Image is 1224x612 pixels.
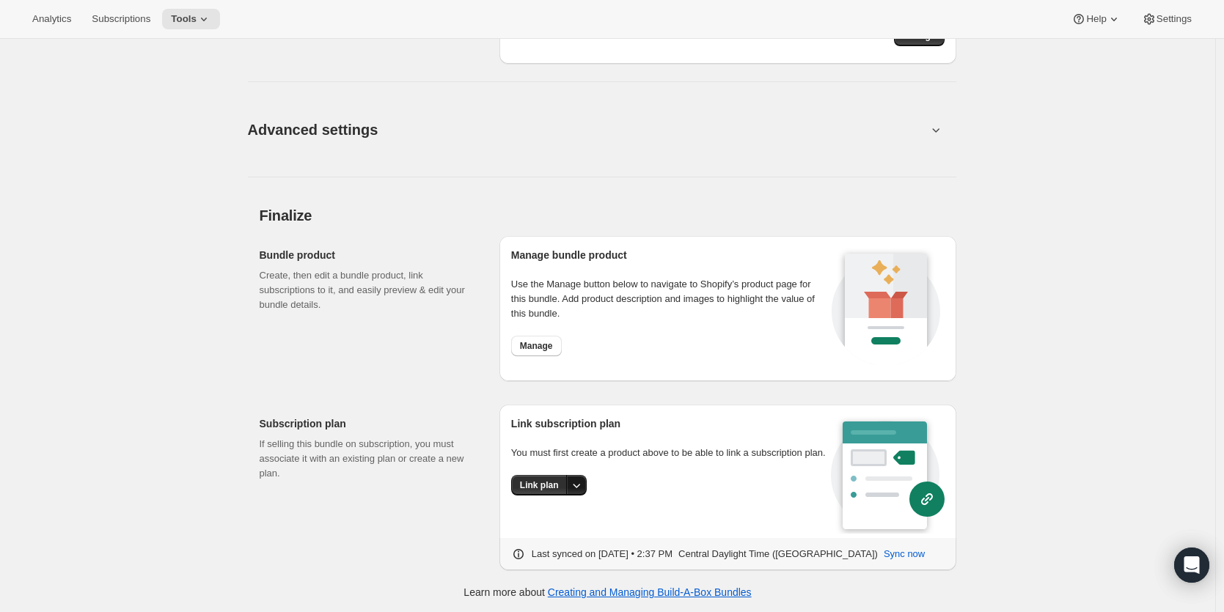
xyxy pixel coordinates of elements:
span: Sync now [884,547,925,561]
span: Advanced settings [248,118,378,141]
span: Link plan [520,479,559,491]
p: Create, then edit a bundle product, link subscriptions to it, and easily preview & edit your bund... [260,268,476,312]
h2: Subscription plan [260,416,476,431]
span: Help [1086,13,1106,25]
h2: Manage bundle product [511,248,827,262]
button: Manage [511,336,562,356]
button: Advanced settings [239,101,936,158]
span: Settings [1157,13,1192,25]
button: Link plan [511,475,568,495]
p: Central Daylight Time ([GEOGRAPHIC_DATA]) [678,547,878,561]
button: Subscriptions [83,9,159,29]
button: Sync now [875,542,934,566]
span: Manage [520,340,553,352]
h2: Link subscription plan [511,416,831,431]
p: You must first create a product above to be able to link a subscription plan. [511,446,831,460]
p: Last synced on [DATE] • 2:37 PM [532,547,673,561]
p: Learn more about [463,585,751,600]
a: Creating and Managing Build-A-Box Bundles [548,586,752,598]
button: Tools [162,9,220,29]
p: If selling this bundle on subscription, you must associate it with an existing plan or create a n... [260,437,476,481]
h2: Bundle product [260,248,476,262]
span: Tools [171,13,197,25]
button: More actions [566,475,587,495]
div: Open Intercom Messenger [1174,548,1209,583]
span: Subscriptions [92,13,150,25]
h2: Finalize [260,207,956,224]
span: Analytics [32,13,71,25]
button: Help [1063,9,1129,29]
p: Use the Manage button below to navigate to Shopify’s product page for this bundle. Add product de... [511,277,827,321]
button: Settings [1133,9,1201,29]
button: Analytics [23,9,80,29]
